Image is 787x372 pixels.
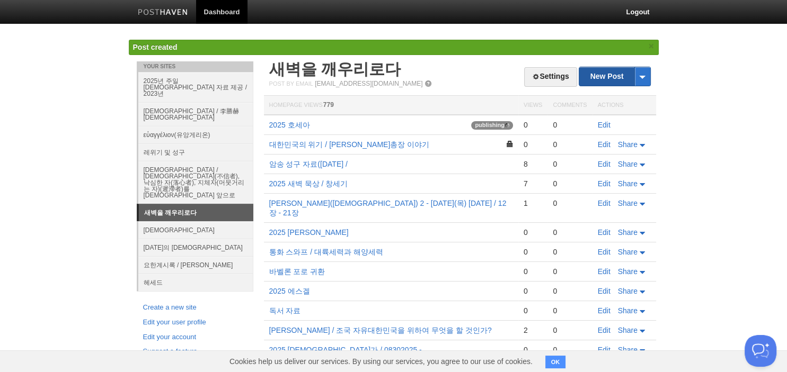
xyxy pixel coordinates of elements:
a: Settings [524,67,577,87]
button: OK [545,356,566,368]
a: 2025년 주일 [DEMOGRAPHIC_DATA] 자료 제공 / 2023년 [138,72,253,102]
a: Edit [598,346,611,354]
span: Share [618,160,638,168]
div: 0 [524,120,542,130]
a: εὐαγγέλιον(유앙게리온) [138,126,253,143]
div: 0 [553,159,587,169]
a: [DEMOGRAPHIC_DATA] / [DEMOGRAPHIC_DATA](不信者), 낙심한 자(落心者), 지체자(머뭇거리는 자)(遲滯者)를 [DEMOGRAPHIC_DATA] 앞으로 [138,161,253,204]
a: Edit [598,199,611,207]
span: Share [618,306,638,315]
a: Edit [598,267,611,276]
a: Suggest a feature [143,346,247,357]
a: 2025 호세아 [269,121,310,129]
a: Edit [598,326,611,334]
span: Share [618,326,638,334]
a: 암송 성구 자료([DATE] / [269,160,348,168]
a: Edit your user profile [143,317,247,328]
a: 레위기 및 성구 [138,143,253,161]
a: × [647,40,656,53]
li: Your Sites [137,61,253,72]
div: 0 [524,267,542,276]
a: 새벽을 깨우리로다 [269,60,401,78]
a: [DEMOGRAPHIC_DATA] / 李勝赫[DEMOGRAPHIC_DATA] [138,102,253,126]
div: 0 [524,247,542,257]
a: 2025 [DEMOGRAPHIC_DATA]가 / 08302025 - [269,346,422,354]
a: 2025 에스겔 [269,287,310,295]
div: 0 [553,198,587,208]
iframe: Help Scout Beacon - Open [745,335,776,367]
div: 1 [524,198,542,208]
th: Comments [547,96,592,115]
div: 0 [553,228,587,237]
a: 요한계시록 / [PERSON_NAME] [138,256,253,274]
a: [DATE]의 [DEMOGRAPHIC_DATA] [138,239,253,256]
a: Edit [598,228,611,237]
span: Share [618,248,638,256]
a: Edit your account [143,332,247,343]
a: 바벨론 포로 귀환 [269,267,325,276]
a: Edit [598,306,611,315]
div: 0 [553,179,587,188]
div: 7 [524,179,542,188]
div: 0 [553,345,587,355]
a: [PERSON_NAME] / 조국 자유대한민국을 위하여 무엇을 할 것인가? [269,326,492,334]
span: Share [618,199,638,207]
a: Edit [598,121,611,129]
a: [PERSON_NAME]([DEMOGRAPHIC_DATA]) 2 - [DATE](목) [DATE] / 12장 - 21장 [269,199,507,217]
div: 0 [553,325,587,335]
div: 0 [553,120,587,130]
a: 새벽을 깨우리로다 [139,204,253,221]
div: 0 [524,228,542,237]
span: Share [618,228,638,237]
a: Edit [598,140,611,149]
th: Actions [593,96,656,115]
a: Edit [598,179,611,188]
a: 헤세드 [138,274,253,291]
a: 독서 자료 [269,306,301,315]
a: [DEMOGRAPHIC_DATA] [138,221,253,239]
a: Edit [598,160,611,168]
div: 8 [524,159,542,169]
a: Create a new site [143,302,247,313]
div: 0 [553,306,587,315]
div: 0 [553,140,587,149]
a: 통화 스와프 / 대륙세력과 해양세력 [269,248,383,256]
div: 0 [553,267,587,276]
span: Share [618,346,638,354]
span: Share [618,267,638,276]
span: Cookies help us deliver our services. By using our services, you agree to our use of cookies. [219,351,543,372]
a: New Post [579,67,650,86]
span: publishing [471,121,513,130]
div: 0 [524,306,542,315]
a: Edit [598,287,611,295]
th: Views [518,96,547,115]
a: Edit [598,248,611,256]
span: Share [618,140,638,149]
span: Share [618,287,638,295]
a: 2025 새벽 묵상 / 창세기 [269,179,348,188]
a: 2025 [PERSON_NAME] [269,228,349,237]
span: Share [618,179,638,188]
img: Posthaven-bar [138,9,188,17]
span: 779 [323,101,334,108]
span: Post created [133,43,178,51]
div: 0 [524,286,542,296]
span: Post by Email [269,80,313,87]
div: 2 [524,325,542,335]
th: Homepage Views [264,96,518,115]
a: [EMAIL_ADDRESS][DOMAIN_NAME] [315,80,422,87]
div: 0 [524,140,542,149]
a: 대한민국의 위기 / [PERSON_NAME]총장 이야기 [269,140,430,149]
div: 0 [524,345,542,355]
div: 0 [553,247,587,257]
div: 0 [553,286,587,296]
img: loading-tiny-gray.gif [505,123,509,128]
